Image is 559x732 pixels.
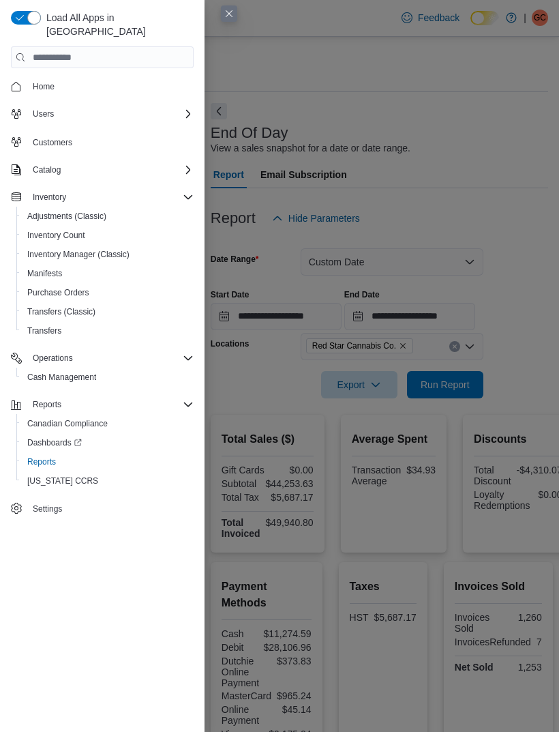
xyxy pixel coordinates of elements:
[5,104,199,123] button: Users
[22,435,194,451] span: Dashboards
[22,265,194,282] span: Manifests
[27,78,60,95] a: Home
[27,437,82,448] span: Dashboards
[27,396,194,413] span: Reports
[22,454,194,470] span: Reports
[22,473,194,489] span: Washington CCRS
[16,283,199,302] button: Purchase Orders
[5,132,199,151] button: Customers
[5,188,199,207] button: Inventory
[16,226,199,245] button: Inventory Count
[22,246,194,263] span: Inventory Manager (Classic)
[27,134,78,151] a: Customers
[22,435,87,451] a: Dashboards
[27,268,62,279] span: Manifests
[11,71,194,521] nav: Complex example
[41,11,194,38] span: Load All Apps in [GEOGRAPHIC_DATA]
[16,433,199,452] a: Dashboards
[33,399,61,410] span: Reports
[22,284,95,301] a: Purchase Orders
[221,5,237,22] button: Close this dialog
[27,350,78,366] button: Operations
[16,414,199,433] button: Canadian Compliance
[27,162,66,178] button: Catalog
[22,369,102,385] a: Cash Management
[5,349,199,368] button: Operations
[22,415,194,432] span: Canadian Compliance
[27,418,108,429] span: Canadian Compliance
[27,456,56,467] span: Reports
[22,323,194,339] span: Transfers
[22,415,113,432] a: Canadian Compliance
[16,207,199,226] button: Adjustments (Classic)
[27,211,106,222] span: Adjustments (Classic)
[33,108,54,119] span: Users
[16,368,199,387] button: Cash Management
[22,246,135,263] a: Inventory Manager (Classic)
[27,500,194,517] span: Settings
[33,192,66,203] span: Inventory
[16,264,199,283] button: Manifests
[33,503,62,514] span: Settings
[22,208,112,224] a: Adjustments (Classic)
[27,501,67,517] a: Settings
[27,106,59,122] button: Users
[27,189,72,205] button: Inventory
[5,499,199,518] button: Settings
[22,227,91,244] a: Inventory Count
[33,353,73,364] span: Operations
[27,325,61,336] span: Transfers
[5,395,199,414] button: Reports
[22,304,101,320] a: Transfers (Classic)
[5,76,199,96] button: Home
[27,372,96,383] span: Cash Management
[22,323,67,339] a: Transfers
[27,189,194,205] span: Inventory
[16,452,199,471] button: Reports
[22,227,194,244] span: Inventory Count
[22,473,104,489] a: [US_STATE] CCRS
[27,306,95,317] span: Transfers (Classic)
[27,78,194,95] span: Home
[27,162,194,178] span: Catalog
[27,396,67,413] button: Reports
[27,230,85,241] span: Inventory Count
[22,208,194,224] span: Adjustments (Classic)
[27,350,194,366] span: Operations
[33,81,55,92] span: Home
[16,321,199,340] button: Transfers
[22,369,194,385] span: Cash Management
[33,137,72,148] span: Customers
[16,302,199,321] button: Transfers (Classic)
[22,304,194,320] span: Transfers (Classic)
[27,133,194,150] span: Customers
[22,284,194,301] span: Purchase Orders
[27,287,89,298] span: Purchase Orders
[16,471,199,491] button: [US_STATE] CCRS
[27,249,130,260] span: Inventory Manager (Classic)
[16,245,199,264] button: Inventory Manager (Classic)
[27,106,194,122] span: Users
[22,265,67,282] a: Manifests
[27,475,98,486] span: [US_STATE] CCRS
[22,454,61,470] a: Reports
[5,160,199,179] button: Catalog
[33,164,61,175] span: Catalog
